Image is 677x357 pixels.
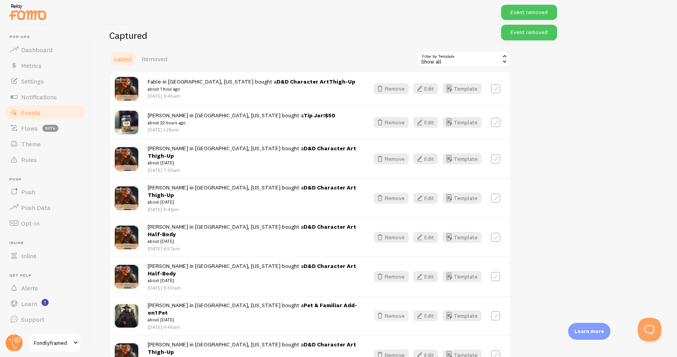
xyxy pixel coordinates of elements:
a: Template [443,232,482,243]
a: D&D Character Art [304,341,356,348]
div: Learn more [568,323,610,340]
img: First_Timer_FF_eef16fef-b6b9-48c6-b3c0-a2a8012b779c.webp [115,147,138,171]
small: about [DATE] [148,277,360,284]
a: Flows beta [5,120,85,136]
button: Remove [374,83,409,94]
div: Event removed [501,5,557,20]
span: Rules [21,156,37,164]
span: Alerts [21,284,38,292]
span: [PERSON_NAME] in [GEOGRAPHIC_DATA], [US_STATE] bought a [148,112,335,126]
strong: Half-Body [148,223,356,238]
a: Edit [413,153,443,164]
strong: Thigh-Up [148,145,356,159]
button: Remove [374,117,409,128]
a: Opt-In [5,215,85,231]
small: about 1 hour ago [148,86,355,93]
small: about [DATE] [148,159,360,166]
strong: Half-Body [148,262,356,277]
button: Remove [374,310,409,321]
span: [PERSON_NAME] in [GEOGRAPHIC_DATA], [US_STATE] bought a [148,145,360,167]
span: Opt-In [21,219,40,227]
span: Removed [141,55,167,63]
span: Fable in [GEOGRAPHIC_DATA], [US_STATE] bought a [148,78,355,93]
a: Tip Jar! [304,112,325,119]
button: Remove [374,153,409,164]
a: D&D Character Art [277,78,329,85]
span: Events [21,109,40,117]
a: Template [443,310,482,321]
img: First_Timer_FF_eef16fef-b6b9-48c6-b3c0-a2a8012b779c.webp [115,265,138,288]
a: Events [5,105,85,120]
a: Notifications [5,89,85,105]
img: tip_small.png [115,111,138,134]
img: First_Timer_FF_eef16fef-b6b9-48c6-b3c0-a2a8012b779c.webp [115,226,138,249]
span: [PERSON_NAME] in [GEOGRAPHIC_DATA], [US_STATE] bought a [148,262,360,284]
div: Event removed [501,25,557,40]
span: Push [21,188,35,196]
a: Dashboard [5,42,85,58]
p: Learn more [574,328,604,335]
img: fomo-relay-logo-orange.svg [8,2,47,22]
span: Fondlyframed [34,338,71,348]
p: [DATE] 1:28pm [148,126,335,133]
button: Edit [413,310,438,321]
a: Edit [413,310,443,321]
span: [PERSON_NAME] in [GEOGRAPHIC_DATA], [US_STATE] bought a [148,223,360,245]
div: Show all [416,51,510,67]
span: Inline [9,240,85,246]
h2: Captured [109,29,510,42]
button: Remove [374,271,409,282]
button: Remove [374,232,409,243]
img: First_Timer_FF_eef16fef-b6b9-48c6-b3c0-a2a8012b779c.webp [115,186,138,210]
button: Template [443,193,482,204]
p: [DATE] 6:41pm [148,206,360,213]
span: [PERSON_NAME] in [GEOGRAPHIC_DATA], [US_STATE] bought a [148,302,360,324]
button: Edit [413,153,438,164]
a: Metrics [5,58,85,73]
a: Settings [5,73,85,89]
button: Template [443,271,482,282]
span: Theme [21,140,41,148]
small: about [DATE] [148,316,360,323]
a: D&D Character Art [304,184,356,191]
button: Edit [413,232,438,243]
p: [DATE] 9:45am [148,93,355,99]
button: Edit [413,193,438,204]
button: Template [443,153,482,164]
span: Notifications [21,93,57,101]
a: Edit [413,83,443,94]
strong: $50 [304,112,335,119]
a: Edit [413,117,443,128]
a: D&D Character Art [304,223,356,230]
a: Alerts [5,280,85,296]
a: D&D Character Art [304,262,356,270]
span: Flows [21,124,38,132]
a: Latest [109,51,137,67]
a: Push Data [5,200,85,215]
a: Template [443,83,482,94]
a: Edit [413,193,443,204]
button: Template [443,117,482,128]
img: pet-familiar-add-on-642862_small.png [115,304,138,328]
a: Push [5,184,85,200]
a: Theme [5,136,85,152]
a: Rules [5,152,85,168]
a: Edit [413,232,443,243]
strong: Thigh-Up [148,184,356,199]
a: Edit [413,271,443,282]
span: Metrics [21,62,42,69]
span: Learn [21,300,37,308]
span: beta [42,125,58,132]
p: [DATE] 4:57pm [148,245,360,252]
strong: Thigh-Up [148,341,356,355]
a: D&D Character Art [304,145,356,152]
button: Remove [374,193,409,204]
img: First_Timer_FF_eef16fef-b6b9-48c6-b3c0-a2a8012b779c.webp [115,77,138,100]
iframe: Help Scout Beacon - Open [638,318,661,341]
a: Fondlyframed [28,333,81,352]
p: [DATE] 8:00am [148,284,360,291]
span: Pop-ups [9,35,85,40]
